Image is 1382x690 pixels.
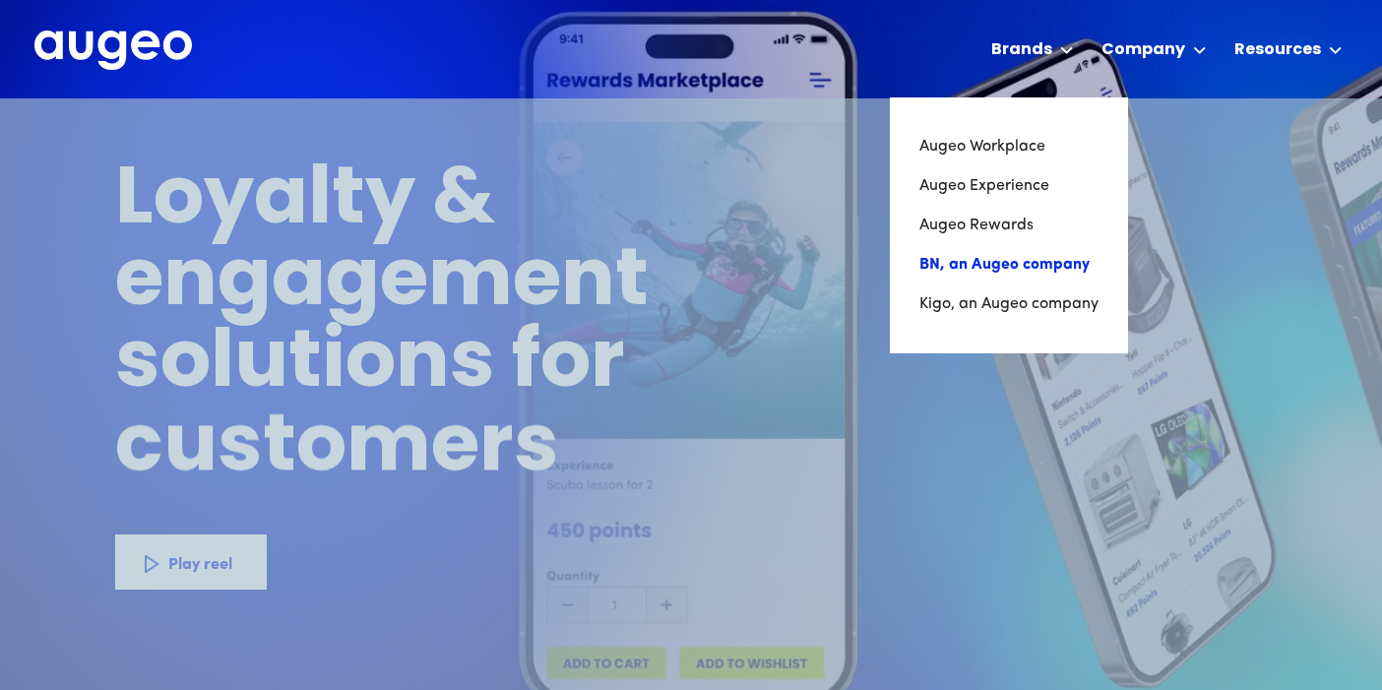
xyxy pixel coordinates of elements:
a: Augeo Workplace [919,127,1099,166]
div: Company [1101,38,1185,62]
img: Augeo's full logo in white. [34,31,192,71]
a: home [34,31,192,72]
a: BN, an Augeo company [919,245,1099,284]
a: Augeo Rewards [919,206,1099,245]
div: Resources [1234,38,1321,62]
a: Kigo, an Augeo company [919,284,1099,324]
div: Brands [991,38,1052,62]
a: Augeo Experience [919,166,1099,206]
nav: Brands [890,97,1128,353]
